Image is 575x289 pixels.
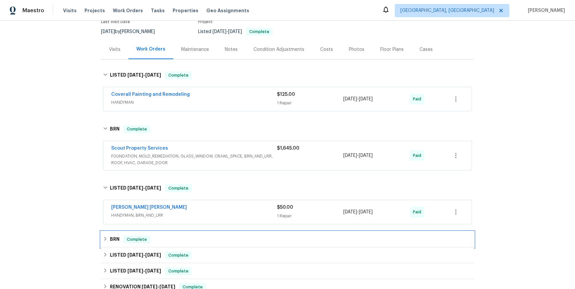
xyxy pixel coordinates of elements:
[142,284,157,289] span: [DATE]
[198,20,213,24] span: Project
[525,7,565,14] span: [PERSON_NAME]
[380,46,404,53] div: Floor Plans
[22,7,44,14] span: Maestro
[277,213,343,219] div: 1 Repair
[109,46,120,53] div: Visits
[101,119,474,140] div: BRN Complete
[127,253,143,257] span: [DATE]
[343,97,357,101] span: [DATE]
[254,46,304,53] div: Condition Adjustments
[166,72,191,79] span: Complete
[343,153,357,158] span: [DATE]
[413,209,424,215] span: Paid
[111,205,187,210] a: [PERSON_NAME] [PERSON_NAME]
[101,263,474,279] div: LISTED [DATE]-[DATE]Complete
[166,252,191,259] span: Complete
[359,210,373,214] span: [DATE]
[127,269,143,273] span: [DATE]
[225,46,238,53] div: Notes
[166,268,191,274] span: Complete
[145,73,161,77] span: [DATE]
[413,152,424,159] span: Paid
[343,96,373,102] span: -
[127,186,161,190] span: -
[145,269,161,273] span: [DATE]
[85,7,105,14] span: Projects
[420,46,433,53] div: Cases
[145,186,161,190] span: [DATE]
[110,71,161,79] h6: LISTED
[277,100,343,106] div: 1 Repair
[343,152,373,159] span: -
[127,186,143,190] span: [DATE]
[359,97,373,101] span: [DATE]
[400,7,494,14] span: [GEOGRAPHIC_DATA], [GEOGRAPHIC_DATA]
[213,29,226,34] span: [DATE]
[173,7,198,14] span: Properties
[110,125,119,133] h6: BRN
[413,96,424,102] span: Paid
[127,73,161,77] span: -
[159,284,175,289] span: [DATE]
[110,235,119,243] h6: BRN
[145,253,161,257] span: [DATE]
[127,269,161,273] span: -
[247,30,272,34] span: Complete
[359,153,373,158] span: [DATE]
[101,29,115,34] span: [DATE]
[111,153,277,166] span: FOUNDATION, MOLD_REMEDIATION, GLASS_WINDOW, CRAWL_SPACE, BRN_AND_LRR, ROOF, HVAC, GARAGE_DOOR
[111,146,168,151] a: Scout Property Services
[136,46,165,53] div: Work Orders
[111,92,190,97] a: Coverall Painting and Remodeling
[206,7,249,14] span: Geo Assignments
[110,251,161,259] h6: LISTED
[101,65,474,86] div: LISTED [DATE]-[DATE]Complete
[142,284,175,289] span: -
[111,99,277,106] span: HANDYMAN
[198,29,273,34] span: Listed
[228,29,242,34] span: [DATE]
[343,209,373,215] span: -
[101,247,474,263] div: LISTED [DATE]-[DATE]Complete
[320,46,333,53] div: Costs
[101,232,474,247] div: BRN Complete
[343,210,357,214] span: [DATE]
[213,29,242,34] span: -
[277,92,295,97] span: $125.00
[111,212,277,219] span: HANDYMAN, BRN_AND_LRR
[181,46,209,53] div: Maintenance
[124,126,150,132] span: Complete
[101,20,130,24] span: Last Visit Date
[166,185,191,192] span: Complete
[124,236,150,243] span: Complete
[110,184,161,192] h6: LISTED
[101,28,163,36] div: by [PERSON_NAME]
[113,7,143,14] span: Work Orders
[277,205,293,210] span: $50.00
[277,146,299,151] span: $1,645.00
[349,46,364,53] div: Photos
[63,7,77,14] span: Visits
[101,178,474,199] div: LISTED [DATE]-[DATE]Complete
[151,8,165,13] span: Tasks
[127,253,161,257] span: -
[127,73,143,77] span: [DATE]
[110,267,161,275] h6: LISTED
